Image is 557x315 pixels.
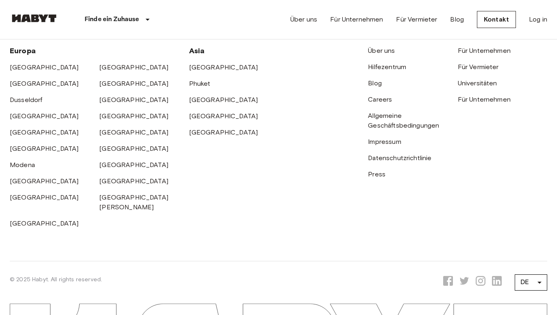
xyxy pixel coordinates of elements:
[330,15,383,24] a: Für Unternehmen
[10,276,102,283] span: © 2025 Habyt. All rights reserved.
[10,128,79,136] a: [GEOGRAPHIC_DATA]
[529,15,547,24] a: Log in
[99,128,168,136] a: [GEOGRAPHIC_DATA]
[10,14,59,22] img: Habyt
[368,170,385,178] a: Press
[99,177,168,185] a: [GEOGRAPHIC_DATA]
[85,15,139,24] p: Finde ein Zuhause
[458,79,497,87] a: Universitäten
[99,193,168,211] a: [GEOGRAPHIC_DATA][PERSON_NAME]
[189,112,258,120] a: [GEOGRAPHIC_DATA]
[10,63,79,71] a: [GEOGRAPHIC_DATA]
[99,80,168,87] a: [GEOGRAPHIC_DATA]
[99,63,168,71] a: [GEOGRAPHIC_DATA]
[458,47,511,54] a: Für Unternehmen
[189,80,211,87] a: Phuket
[10,145,79,152] a: [GEOGRAPHIC_DATA]
[10,80,79,87] a: [GEOGRAPHIC_DATA]
[10,161,35,169] a: Modena
[189,63,258,71] a: [GEOGRAPHIC_DATA]
[368,138,401,146] a: Impressum
[189,96,258,104] a: [GEOGRAPHIC_DATA]
[368,112,439,129] a: Allgemeine Geschäftsbedingungen
[189,46,205,55] span: Asia
[10,219,79,227] a: [GEOGRAPHIC_DATA]
[368,79,382,87] a: Blog
[396,15,437,24] a: Für Vermieter
[477,11,516,28] a: Kontakt
[368,63,406,71] a: Hilfezentrum
[368,47,395,54] a: Über uns
[10,193,79,201] a: [GEOGRAPHIC_DATA]
[10,96,43,104] a: Dusseldorf
[458,63,499,71] a: Für Vermieter
[99,161,168,169] a: [GEOGRAPHIC_DATA]
[99,96,168,104] a: [GEOGRAPHIC_DATA]
[515,271,547,294] div: DE
[368,154,431,162] a: Datenschutzrichtlinie
[189,128,258,136] a: [GEOGRAPHIC_DATA]
[99,145,168,152] a: [GEOGRAPHIC_DATA]
[450,15,464,24] a: Blog
[368,96,392,103] a: Careers
[458,96,511,103] a: Für Unternehmen
[10,46,36,55] span: Europa
[290,15,317,24] a: Über uns
[10,177,79,185] a: [GEOGRAPHIC_DATA]
[99,112,168,120] a: [GEOGRAPHIC_DATA]
[10,112,79,120] a: [GEOGRAPHIC_DATA]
